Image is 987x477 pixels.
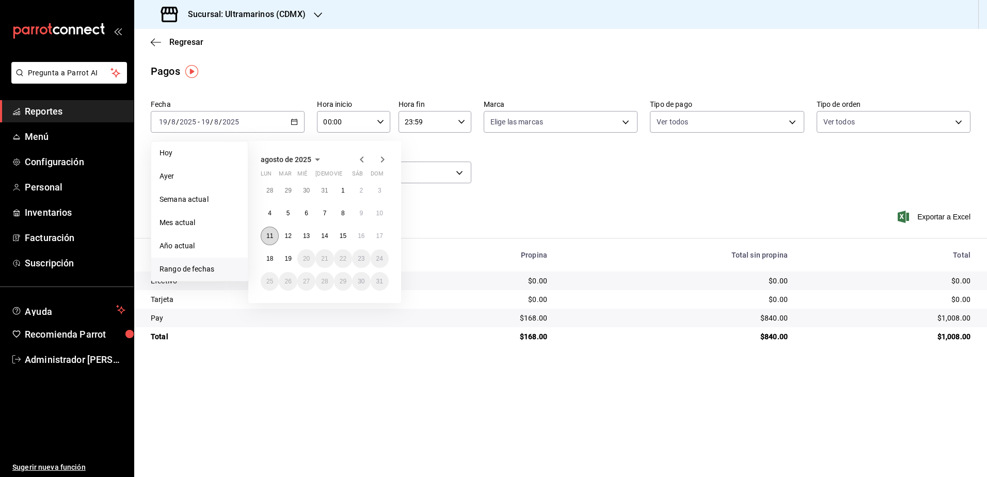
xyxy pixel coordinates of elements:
span: Facturación [25,231,125,245]
span: Ver todos [823,117,855,127]
abbr: 29 de agosto de 2025 [340,278,346,285]
div: $840.00 [564,331,788,342]
abbr: 5 de agosto de 2025 [286,210,290,217]
button: 11 de agosto de 2025 [261,227,279,245]
button: 24 de agosto de 2025 [371,249,389,268]
abbr: 9 de agosto de 2025 [359,210,363,217]
abbr: 10 de agosto de 2025 [376,210,383,217]
button: 8 de agosto de 2025 [334,204,352,222]
abbr: 7 de agosto de 2025 [323,210,327,217]
div: Total [804,251,970,259]
input: -- [158,118,168,126]
span: Inventarios [25,205,125,219]
abbr: viernes [334,170,342,181]
abbr: miércoles [297,170,307,181]
input: -- [201,118,210,126]
abbr: 3 de agosto de 2025 [378,187,381,194]
abbr: 22 de agosto de 2025 [340,255,346,262]
button: 23 de agosto de 2025 [352,249,370,268]
span: agosto de 2025 [261,155,311,164]
button: 7 de agosto de 2025 [315,204,333,222]
abbr: martes [279,170,291,181]
abbr: 29 de julio de 2025 [284,187,291,194]
button: Exportar a Excel [900,211,970,223]
abbr: 18 de agosto de 2025 [266,255,273,262]
div: $0.00 [804,276,970,286]
abbr: 28 de agosto de 2025 [321,278,328,285]
button: 3 de agosto de 2025 [371,181,389,200]
div: $0.00 [419,276,547,286]
div: $0.00 [804,294,970,305]
abbr: 25 de agosto de 2025 [266,278,273,285]
abbr: 6 de agosto de 2025 [305,210,308,217]
abbr: 28 de julio de 2025 [266,187,273,194]
button: 13 de agosto de 2025 [297,227,315,245]
button: 12 de agosto de 2025 [279,227,297,245]
div: $840.00 [564,313,788,323]
span: Regresar [169,37,203,47]
label: Marca [484,101,638,108]
div: Pagos [151,63,180,79]
div: Total sin propina [564,251,788,259]
button: 22 de agosto de 2025 [334,249,352,268]
span: Elige las marcas [490,117,543,127]
button: 14 de agosto de 2025 [315,227,333,245]
span: Año actual [160,241,240,251]
abbr: lunes [261,170,272,181]
abbr: 14 de agosto de 2025 [321,232,328,240]
div: Total [151,331,403,342]
span: / [210,118,213,126]
div: $1,008.00 [804,331,970,342]
div: Pay [151,313,403,323]
button: 26 de agosto de 2025 [279,272,297,291]
div: $1,008.00 [804,313,970,323]
span: / [168,118,171,126]
span: Ayuda [25,304,112,316]
abbr: sábado [352,170,363,181]
span: Pregunta a Parrot AI [28,68,111,78]
button: 28 de julio de 2025 [261,181,279,200]
button: 17 de agosto de 2025 [371,227,389,245]
h3: Sucursal: Ultramarinos (CDMX) [180,8,306,21]
abbr: 16 de agosto de 2025 [358,232,364,240]
abbr: 17 de agosto de 2025 [376,232,383,240]
button: 15 de agosto de 2025 [334,227,352,245]
label: Fecha [151,101,305,108]
span: Personal [25,180,125,194]
button: Pregunta a Parrot AI [11,62,127,84]
button: agosto de 2025 [261,153,324,166]
button: 2 de agosto de 2025 [352,181,370,200]
button: 21 de agosto de 2025 [315,249,333,268]
abbr: 15 de agosto de 2025 [340,232,346,240]
abbr: 1 de agosto de 2025 [341,187,345,194]
abbr: 4 de agosto de 2025 [268,210,272,217]
div: $0.00 [564,294,788,305]
button: 9 de agosto de 2025 [352,204,370,222]
button: 29 de julio de 2025 [279,181,297,200]
abbr: 13 de agosto de 2025 [303,232,310,240]
span: Hoy [160,148,240,158]
span: Rango de fechas [160,264,240,275]
abbr: 24 de agosto de 2025 [376,255,383,262]
span: Sugerir nueva función [12,462,125,473]
button: 16 de agosto de 2025 [352,227,370,245]
span: Reportes [25,104,125,118]
input: ---- [179,118,197,126]
span: Administrador [PERSON_NAME] [25,353,125,367]
button: 19 de agosto de 2025 [279,249,297,268]
div: $168.00 [419,331,547,342]
button: 31 de agosto de 2025 [371,272,389,291]
abbr: 19 de agosto de 2025 [284,255,291,262]
input: -- [214,118,219,126]
abbr: 30 de julio de 2025 [303,187,310,194]
span: Mes actual [160,217,240,228]
abbr: domingo [371,170,384,181]
abbr: 12 de agosto de 2025 [284,232,291,240]
div: $0.00 [564,276,788,286]
span: Suscripción [25,256,125,270]
button: 29 de agosto de 2025 [334,272,352,291]
abbr: jueves [315,170,376,181]
button: 1 de agosto de 2025 [334,181,352,200]
abbr: 11 de agosto de 2025 [266,232,273,240]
